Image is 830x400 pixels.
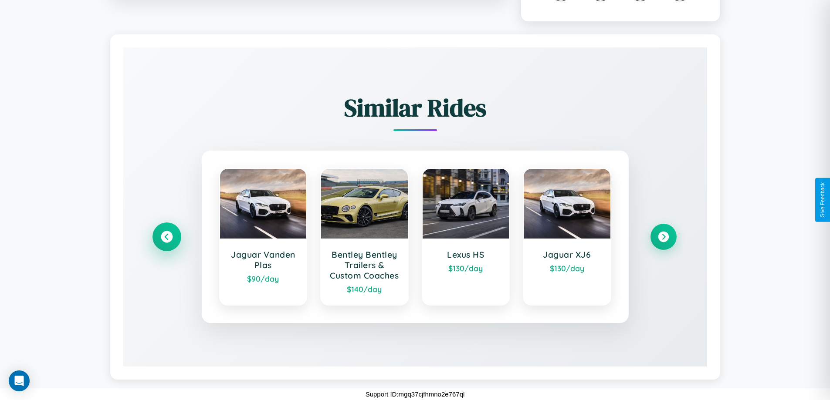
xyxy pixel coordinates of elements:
h2: Similar Rides [154,91,677,124]
div: $ 140 /day [330,284,399,294]
div: $ 130 /day [431,263,501,273]
a: Lexus HS$130/day [422,168,510,306]
p: Support ID: mgq37cjfhmno2e767ql [366,388,465,400]
div: $ 130 /day [532,263,602,273]
div: $ 90 /day [229,274,298,283]
h3: Lexus HS [431,249,501,260]
h3: Jaguar XJ6 [532,249,602,260]
h3: Jaguar Vanden Plas [229,249,298,270]
div: Give Feedback [820,182,826,218]
a: Jaguar XJ6$130/day [523,168,611,306]
a: Bentley Bentley Trailers & Custom Coaches$140/day [320,168,409,306]
a: Jaguar Vanden Plas$90/day [219,168,308,306]
div: Open Intercom Messenger [9,370,30,391]
h3: Bentley Bentley Trailers & Custom Coaches [330,249,399,281]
